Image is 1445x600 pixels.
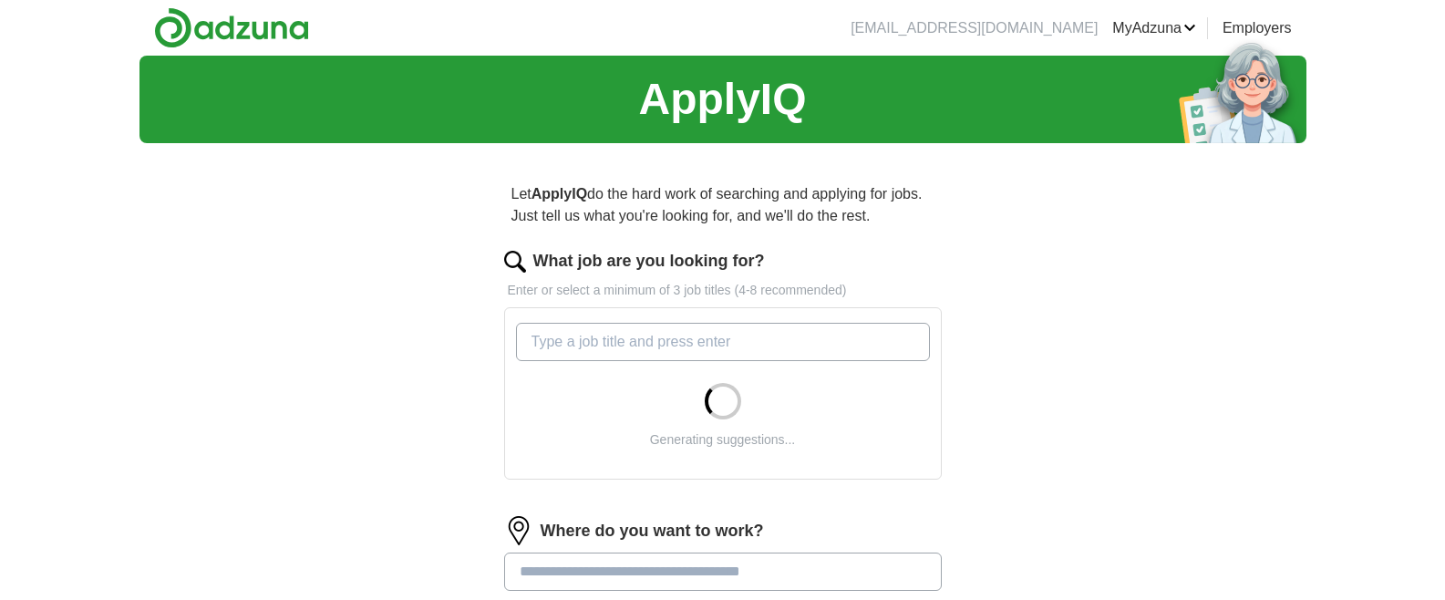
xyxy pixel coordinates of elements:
[1112,17,1196,39] a: MyAdzuna
[504,281,942,300] p: Enter or select a minimum of 3 job titles (4-8 recommended)
[638,67,806,132] h1: ApplyIQ
[533,249,765,274] label: What job are you looking for?
[1223,17,1292,39] a: Employers
[650,430,796,450] div: Generating suggestions...
[532,186,587,202] strong: ApplyIQ
[851,17,1098,39] li: [EMAIL_ADDRESS][DOMAIN_NAME]
[504,176,942,234] p: Let do the hard work of searching and applying for jobs. Just tell us what you're looking for, an...
[154,7,309,48] img: Adzuna logo
[541,519,764,543] label: Where do you want to work?
[516,323,930,361] input: Type a job title and press enter
[504,251,526,273] img: search.png
[504,516,533,545] img: location.png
